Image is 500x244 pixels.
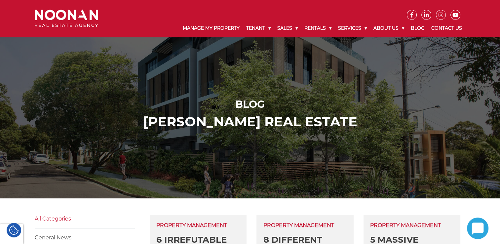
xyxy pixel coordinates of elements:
[428,20,465,37] a: Contact Us
[36,99,464,110] h1: Blog
[370,222,441,229] span: Property Management
[179,20,243,37] a: Manage My Property
[35,216,71,222] a: All Categories
[407,20,428,37] a: Blog
[35,10,98,27] img: Noonan Real Estate Agency
[243,20,274,37] a: Tenant
[274,20,301,37] a: Sales
[35,234,71,241] a: General News
[335,20,370,37] a: Services
[301,20,335,37] a: Rentals
[36,114,464,130] h2: [PERSON_NAME] ReaL Estate
[7,223,21,237] div: Cookie Settings
[156,222,227,229] span: Property Management
[263,222,334,229] span: Property Management
[370,20,407,37] a: About Us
